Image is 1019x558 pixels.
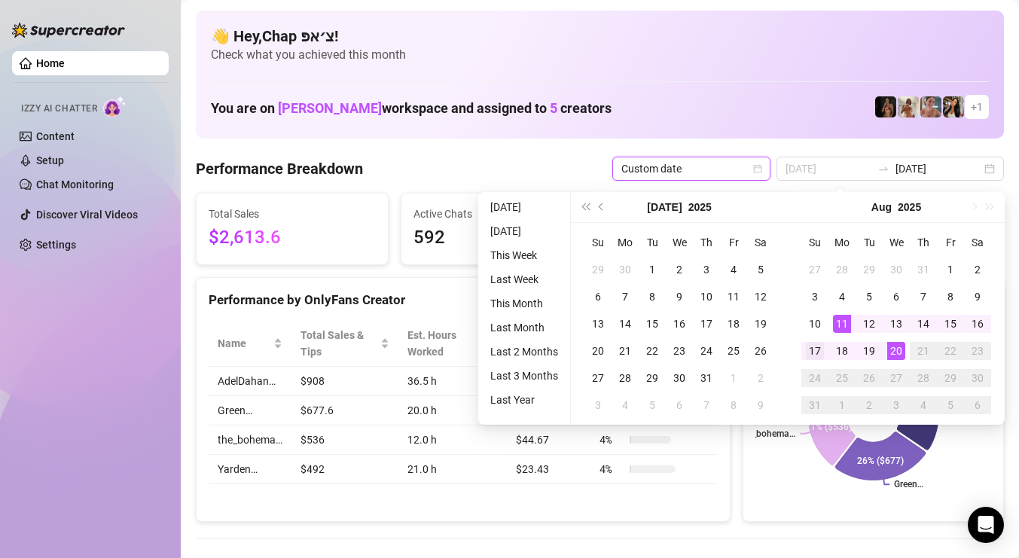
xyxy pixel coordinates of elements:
div: 29 [941,369,960,387]
td: 2025-08-14 [910,310,937,337]
th: Tu [856,229,883,256]
div: 1 [941,261,960,279]
div: 2 [752,369,770,387]
div: 15 [643,315,661,333]
td: 2025-08-19 [856,337,883,364]
div: 25 [833,369,851,387]
td: 2025-07-25 [720,337,747,364]
td: 2025-07-15 [639,310,666,337]
td: 2025-07-23 [666,337,693,364]
td: 2025-07-30 [666,364,693,392]
td: 2025-08-02 [964,256,991,283]
a: Content [36,130,75,142]
span: $2,613.6 [209,224,376,252]
div: 20 [887,342,905,360]
td: 2025-07-22 [639,337,666,364]
th: Su [584,229,612,256]
span: 592 [413,224,581,252]
div: 1 [643,261,661,279]
div: 4 [914,396,932,414]
td: 2025-08-03 [584,392,612,419]
div: 5 [860,288,878,306]
td: 2025-08-30 [964,364,991,392]
td: 2025-07-28 [612,364,639,392]
img: Green [898,96,919,117]
div: 14 [914,315,932,333]
td: 2025-08-28 [910,364,937,392]
img: the_bohema [875,96,896,117]
div: 9 [969,288,987,306]
td: 2025-08-06 [666,392,693,419]
div: 31 [697,369,715,387]
div: 3 [697,261,715,279]
td: 2025-08-31 [801,392,828,419]
div: 15 [941,315,960,333]
td: 2025-08-21 [910,337,937,364]
div: 5 [752,261,770,279]
td: 2025-08-24 [801,364,828,392]
button: Last year (Control + left) [577,192,593,222]
div: 16 [670,315,688,333]
div: 26 [752,342,770,360]
div: 18 [833,342,851,360]
div: 8 [941,288,960,306]
td: 2025-07-27 [584,364,612,392]
div: 28 [833,261,851,279]
td: 2025-07-24 [693,337,720,364]
td: 2025-07-19 [747,310,774,337]
th: Th [693,229,720,256]
td: 2025-08-20 [883,337,910,364]
td: 2025-07-04 [720,256,747,283]
td: 2025-06-30 [612,256,639,283]
div: 30 [670,369,688,387]
input: End date [895,160,981,177]
td: 2025-08-23 [964,337,991,364]
td: 2025-08-09 [964,283,991,310]
div: 9 [670,288,688,306]
span: Total Sales & Tips [301,327,377,360]
div: 29 [589,261,607,279]
div: 12 [860,315,878,333]
td: $536 [291,425,398,455]
li: [DATE] [484,198,564,216]
div: 2 [860,396,878,414]
td: 2025-07-28 [828,256,856,283]
td: 2025-07-31 [910,256,937,283]
td: 2025-07-31 [693,364,720,392]
div: 27 [806,261,824,279]
div: Performance by OnlyFans Creator [209,290,718,310]
span: 4 % [600,431,624,448]
td: 2025-08-04 [612,392,639,419]
div: 13 [887,315,905,333]
td: 2025-08-07 [910,283,937,310]
td: 2025-08-13 [883,310,910,337]
td: 2025-07-20 [584,337,612,364]
div: 31 [806,396,824,414]
td: 2025-07-17 [693,310,720,337]
a: Chat Monitoring [36,178,114,191]
span: Check what you achieved this month [211,47,989,63]
td: 2025-07-11 [720,283,747,310]
div: 7 [616,288,634,306]
td: 2025-08-04 [828,283,856,310]
div: 24 [697,342,715,360]
a: Settings [36,239,76,251]
td: 2025-07-07 [612,283,639,310]
td: 12.0 h [398,425,507,455]
div: 25 [725,342,743,360]
div: 5 [941,396,960,414]
div: 6 [670,396,688,414]
div: 19 [752,315,770,333]
td: 2025-07-14 [612,310,639,337]
li: Last Month [484,319,564,337]
td: the_bohema… [209,425,291,455]
td: 2025-07-12 [747,283,774,310]
div: 11 [833,315,851,333]
td: 21.0 h [398,455,507,484]
div: 6 [969,396,987,414]
th: Mo [612,229,639,256]
div: 27 [887,369,905,387]
span: Custom date [621,157,761,180]
td: 2025-08-29 [937,364,964,392]
text: Green… [894,480,923,490]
